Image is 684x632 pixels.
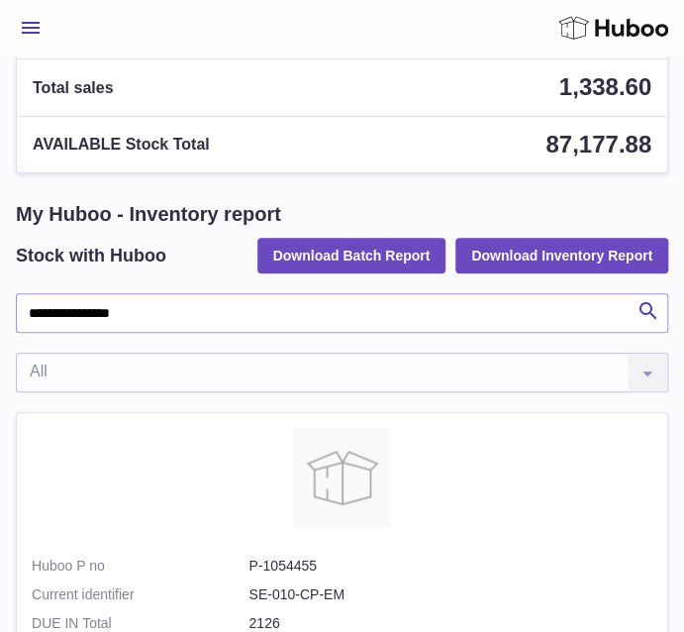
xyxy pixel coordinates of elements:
[293,428,392,527] img: product image
[33,134,210,156] span: AVAILABLE Stock Total
[248,557,652,576] dd: P-1054455
[17,59,667,115] a: Total sales 1,338.60
[17,117,667,172] a: AVAILABLE Stock Total 87,177.88
[559,73,651,100] span: 1,338.60
[248,585,652,604] dd: SE-010-CP-EM
[16,201,668,228] h1: My Huboo - Inventory report
[32,585,248,604] dt: Current identifier
[32,557,248,576] dt: Huboo P no
[455,238,668,273] button: Download Inventory Report
[33,77,114,99] span: Total sales
[257,238,446,273] button: Download Batch Report
[545,131,651,158] span: 87,177.88
[16,244,166,267] h2: Stock with Huboo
